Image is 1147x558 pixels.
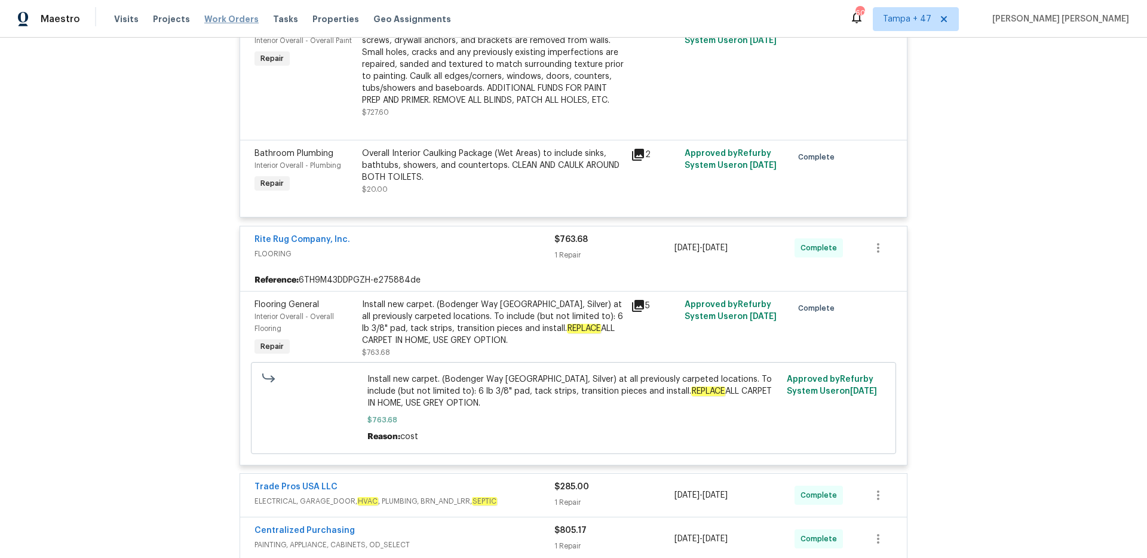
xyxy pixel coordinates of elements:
span: Reason: [367,433,400,441]
span: Complete [798,302,839,314]
span: - [674,489,728,501]
span: Approved by Refurby System User on [685,149,777,170]
div: 1 Repair [554,249,674,261]
span: [DATE] [750,36,777,45]
span: $805.17 [554,526,587,535]
span: Tampa + 47 [883,13,931,25]
span: Complete [801,489,842,501]
a: Rite Rug Company, Inc. [254,235,350,244]
span: Install new carpet. (Bodenger Way [GEOGRAPHIC_DATA], Silver) at all previously carpeted locations... [367,373,780,409]
span: Visits [114,13,139,25]
span: Repair [256,53,289,65]
span: PAINTING, APPLIANCE, CABINETS, OD_SELECT [254,539,554,551]
span: $727.60 [362,109,389,116]
div: 601 [855,7,864,19]
span: $20.00 [362,186,388,193]
span: Projects [153,13,190,25]
a: Centralized Purchasing [254,526,355,535]
span: $763.68 [554,235,588,244]
em: SEPTIC [472,497,497,505]
em: REPLACE [691,387,725,396]
div: Interior primer - PRIMER PROVIDED BY OPENDOOR - All nails, screws, drywall anchors, and brackets ... [362,23,624,106]
span: Interior Overall - Overall Flooring [254,313,334,332]
div: 6TH9M43DDPGZH-e275884de [240,269,907,291]
span: Approved by Refurby System User on [787,375,877,395]
span: Geo Assignments [373,13,451,25]
span: Properties [312,13,359,25]
span: [DATE] [703,535,728,543]
div: Overall Interior Caulking Package (Wet Areas) to include sinks, bathtubs, showers, and countertop... [362,148,624,183]
span: Work Orders [204,13,259,25]
span: Flooring General [254,301,319,309]
span: FLOORING [254,248,554,260]
span: ELECTRICAL, GARAGE_DOOR, , PLUMBING, BRN_AND_LRR, [254,495,554,507]
span: Interior Overall - Plumbing [254,162,341,169]
div: 5 [631,299,677,313]
span: Tasks [273,15,298,23]
em: REPLACE [567,324,601,333]
span: $763.68 [362,349,390,356]
div: 1 Repair [554,540,674,552]
span: [DATE] [674,535,700,543]
div: Install new carpet. (Bodenger Way [GEOGRAPHIC_DATA], Silver) at all previously carpeted locations... [362,299,624,347]
span: Repair [256,341,289,352]
span: Interior Overall - Overall Paint [254,37,352,44]
span: [DATE] [703,244,728,252]
span: $763.68 [367,414,780,426]
div: 2 [631,148,677,162]
span: cost [400,433,418,441]
span: [DATE] [703,491,728,499]
span: [DATE] [674,491,700,499]
span: - [674,242,728,254]
span: Repair [256,177,289,189]
span: Maestro [41,13,80,25]
em: HVAC [357,497,378,505]
span: [DATE] [674,244,700,252]
span: [DATE] [850,387,877,395]
span: [PERSON_NAME] [PERSON_NAME] [987,13,1129,25]
span: Bathroom Plumbing [254,149,333,158]
div: 1 Repair [554,496,674,508]
span: [DATE] [750,312,777,321]
span: Complete [801,242,842,254]
span: $285.00 [554,483,589,491]
b: Reference: [254,274,299,286]
a: Trade Pros USA LLC [254,483,338,491]
span: Approved by Refurby System User on [685,301,777,321]
span: Complete [798,151,839,163]
span: [DATE] [750,161,777,170]
span: - [674,533,728,545]
span: Complete [801,533,842,545]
